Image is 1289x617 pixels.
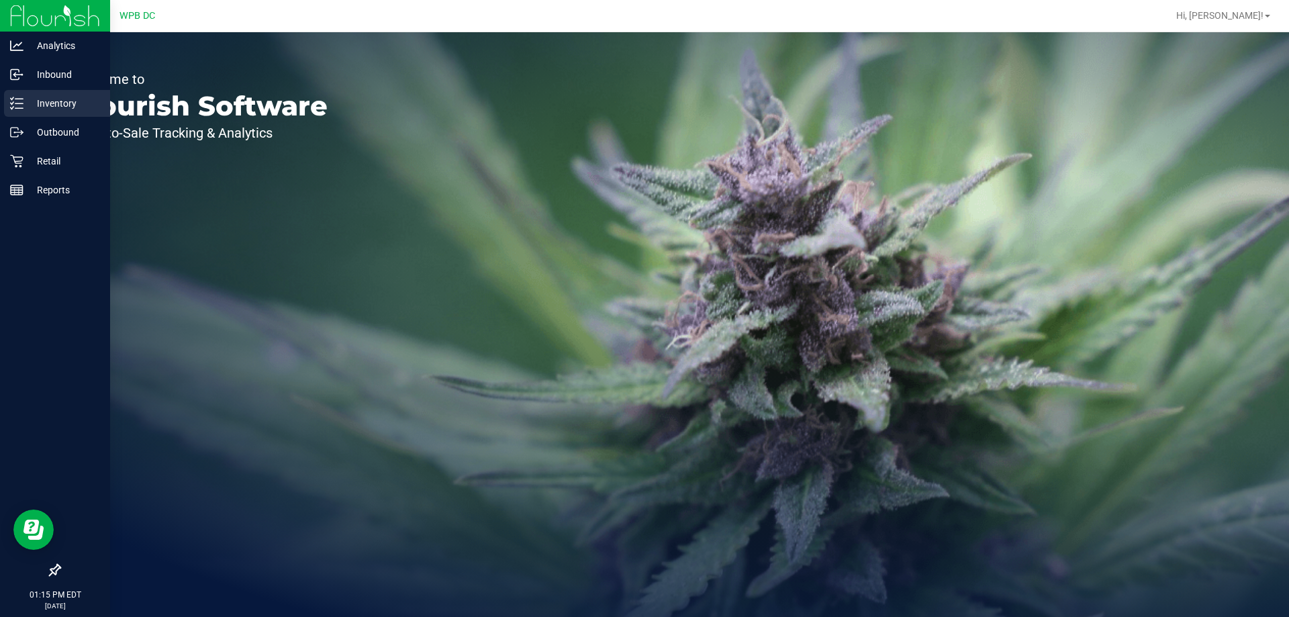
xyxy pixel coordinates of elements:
[23,95,104,111] p: Inventory
[6,601,104,611] p: [DATE]
[23,124,104,140] p: Outbound
[10,183,23,197] inline-svg: Reports
[10,68,23,81] inline-svg: Inbound
[23,38,104,54] p: Analytics
[73,73,328,86] p: Welcome to
[13,510,54,550] iframe: Resource center
[6,589,104,601] p: 01:15 PM EDT
[23,182,104,198] p: Reports
[23,66,104,83] p: Inbound
[73,93,328,120] p: Flourish Software
[1176,10,1263,21] span: Hi, [PERSON_NAME]!
[23,153,104,169] p: Retail
[120,10,155,21] span: WPB DC
[10,154,23,168] inline-svg: Retail
[10,39,23,52] inline-svg: Analytics
[73,126,328,140] p: Seed-to-Sale Tracking & Analytics
[10,126,23,139] inline-svg: Outbound
[10,97,23,110] inline-svg: Inventory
